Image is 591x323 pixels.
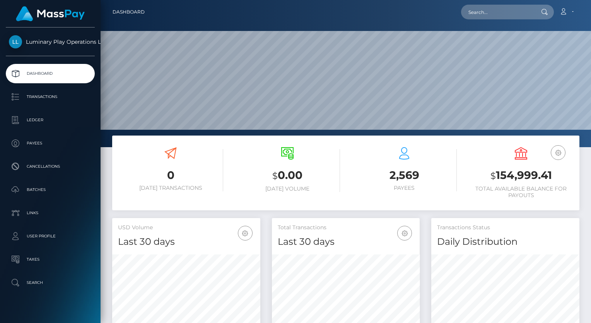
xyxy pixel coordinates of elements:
[272,170,278,181] small: $
[6,250,95,269] a: Taxes
[9,114,92,126] p: Ledger
[118,168,223,183] h3: 0
[9,35,22,48] img: Luminary Play Operations Limited
[113,4,145,20] a: Dashboard
[6,227,95,246] a: User Profile
[278,235,414,249] h4: Last 30 days
[437,235,574,249] h4: Daily Distribution
[6,110,95,130] a: Ledger
[6,180,95,199] a: Batches
[9,230,92,242] p: User Profile
[278,224,414,232] h5: Total Transactions
[235,186,340,192] h6: [DATE] Volume
[468,186,574,199] h6: Total Available Balance for Payouts
[235,168,340,184] h3: 0.00
[118,185,223,191] h6: [DATE] Transactions
[9,137,92,149] p: Payees
[490,170,496,181] small: $
[118,224,255,232] h5: USD Volume
[9,68,92,79] p: Dashboard
[6,64,95,83] a: Dashboard
[9,254,92,265] p: Taxes
[6,38,95,45] span: Luminary Play Operations Limited
[118,235,255,249] h4: Last 30 days
[9,277,92,289] p: Search
[6,273,95,292] a: Search
[6,203,95,223] a: Links
[6,157,95,176] a: Cancellations
[461,5,534,19] input: Search...
[6,134,95,153] a: Payees
[352,185,457,191] h6: Payees
[9,184,92,196] p: Batches
[437,224,574,232] h5: Transactions Status
[9,161,92,172] p: Cancellations
[9,91,92,103] p: Transactions
[6,87,95,107] a: Transactions
[16,6,85,21] img: MassPay Logo
[468,168,574,184] h3: 154,999.41
[352,168,457,183] h3: 2,569
[9,207,92,219] p: Links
